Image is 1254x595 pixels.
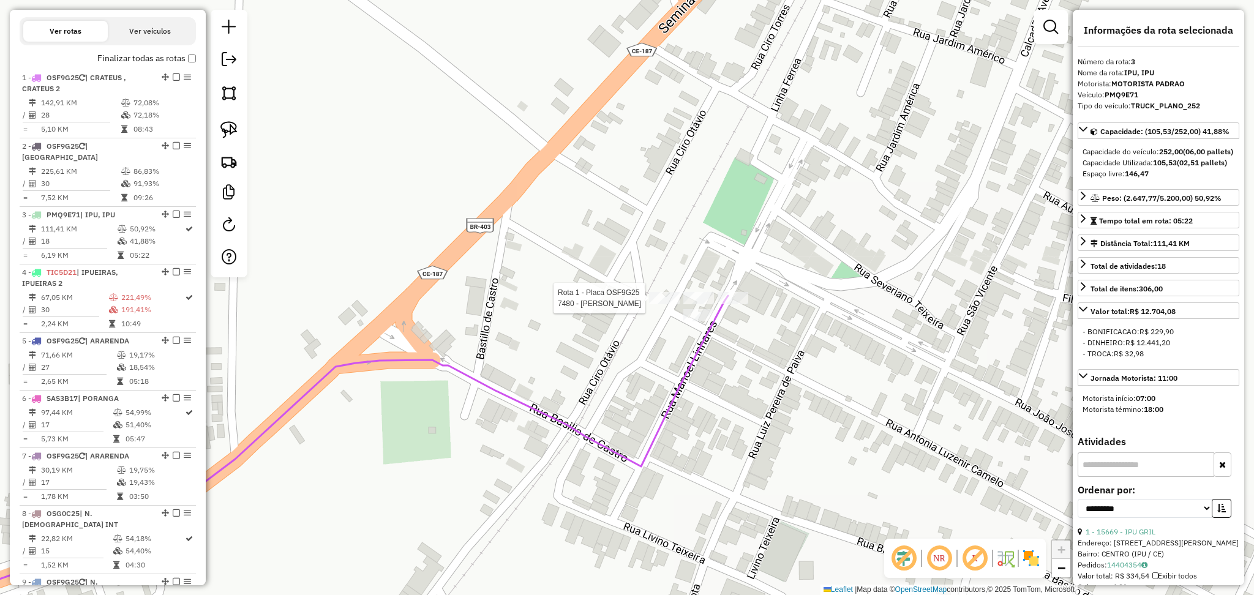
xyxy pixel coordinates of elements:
[125,533,184,545] td: 54,18%
[79,74,85,81] i: Veículo já utilizado nesta sessão
[117,351,126,359] i: % de utilização do peso
[1078,537,1239,548] div: Endereço: [STREET_ADDRESS][PERSON_NAME]
[40,235,117,247] td: 18
[1125,169,1149,178] strong: 146,47
[184,142,191,149] em: Opções
[162,211,169,218] em: Alterar sequência das rotas
[1078,302,1239,319] a: Valor total:R$ 12.704,08
[1136,394,1155,403] strong: 07:00
[22,318,28,330] td: =
[855,585,857,594] span: |
[117,466,126,474] i: % de utilização do peso
[1078,78,1239,89] div: Motorista:
[40,361,116,373] td: 27
[186,294,193,301] i: Rota otimizada
[162,509,169,517] em: Alterar sequência das rotas
[117,364,126,371] i: % de utilização da cubagem
[47,336,79,345] span: OSF9G25
[133,97,191,109] td: 72,08%
[1078,388,1239,420] div: Jornada Motorista: 11:00
[29,479,36,486] i: Total de Atividades
[216,148,242,175] a: Criar rota
[79,578,85,586] i: Veículo já utilizado nesta sessão
[1078,369,1239,386] a: Jornada Motorista: 11:00
[113,409,122,416] i: % de utilização do peso
[1057,560,1065,575] span: −
[47,451,79,460] span: OSF9G25
[109,320,115,327] i: Tempo total em rota
[40,97,121,109] td: 142,91 KM
[29,466,36,474] i: Distância Total
[1099,216,1193,225] span: Tempo total em rota: 05:22
[121,111,130,119] i: % de utilização da cubagem
[40,490,116,503] td: 1,78 KM
[22,141,98,162] span: 2 -
[1130,307,1176,316] strong: R$ 12.704,08
[1131,101,1200,110] strong: TRUCK_PLANO_252
[1153,158,1177,167] strong: 105,53
[108,21,192,42] button: Ver veículos
[1157,261,1166,271] strong: 18
[22,178,28,190] td: /
[1091,373,1177,384] div: Jornada Motorista: 11:00
[1083,146,1234,157] div: Capacidade do veículo:
[1100,127,1230,136] span: Capacidade: (105,53/252,00) 41,88%
[22,433,28,445] td: =
[121,180,130,187] i: % de utilização da cubagem
[1078,189,1239,206] a: Peso: (2.647,77/5.200,00) 50,92%
[1083,157,1234,168] div: Capacidade Utilizada:
[129,464,190,476] td: 19,75%
[22,304,28,316] td: /
[40,249,117,261] td: 6,19 KM
[184,509,191,517] em: Opções
[1111,79,1185,88] strong: MOTORISTA PADRAO
[217,180,241,208] a: Criar modelo
[173,509,180,517] em: Finalizar rota
[1152,571,1197,580] span: Exibir todos
[129,223,184,235] td: 50,92%
[1131,57,1135,66] strong: 3
[47,73,79,82] span: OSF9G25
[40,559,113,571] td: 1,52 KM
[40,464,116,476] td: 30,19 KM
[22,490,28,503] td: =
[173,452,180,459] em: Finalizar rota
[1078,482,1239,497] label: Ordenar por:
[1125,338,1170,347] span: R$ 12.441,20
[85,336,129,345] span: | ARARENDA
[996,548,1015,568] img: Fluxo de ruas
[113,535,122,542] i: % de utilização do peso
[173,211,180,218] em: Finalizar rota
[184,394,191,402] em: Opções
[109,306,118,313] i: % de utilização da cubagem
[1153,239,1190,248] span: 111,41 KM
[47,394,78,403] span: SAS3B17
[1141,561,1147,569] i: Observações
[1083,348,1234,359] div: - TROCA:
[889,544,918,573] span: Exibir deslocamento
[121,318,184,330] td: 10:49
[683,309,714,321] div: Atividade não roteirizada - MERCEARIA TORRES
[47,509,80,518] span: OSG0C25
[117,493,123,500] i: Tempo total em rota
[22,394,119,403] span: 6 -
[40,375,116,387] td: 2,65 KM
[162,337,169,344] em: Alterar sequência das rotas
[184,452,191,459] em: Opções
[40,349,116,361] td: 71,66 KM
[217,47,241,75] a: Exportar sessão
[173,73,180,81] em: Finalizar rota
[125,419,184,431] td: 51,40%
[1091,238,1190,249] div: Distância Total:
[1078,212,1239,228] a: Tempo total em rota: 05:22
[125,559,184,571] td: 04:30
[895,585,947,594] a: OpenStreetMap
[121,304,184,316] td: 191,41%
[22,249,28,261] td: =
[129,249,184,261] td: 05:22
[173,578,180,585] em: Finalizar rota
[40,318,108,330] td: 2,24 KM
[162,73,169,81] em: Alterar sequência das rotas
[22,545,28,557] td: /
[1083,168,1234,179] div: Espaço livre:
